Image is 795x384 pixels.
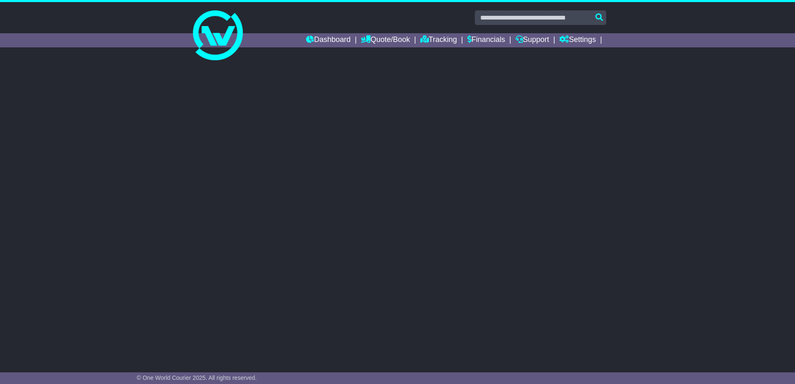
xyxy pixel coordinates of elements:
[137,374,257,381] span: © One World Courier 2025. All rights reserved.
[559,33,596,47] a: Settings
[516,33,549,47] a: Support
[306,33,351,47] a: Dashboard
[467,33,505,47] a: Financials
[420,33,457,47] a: Tracking
[361,33,410,47] a: Quote/Book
